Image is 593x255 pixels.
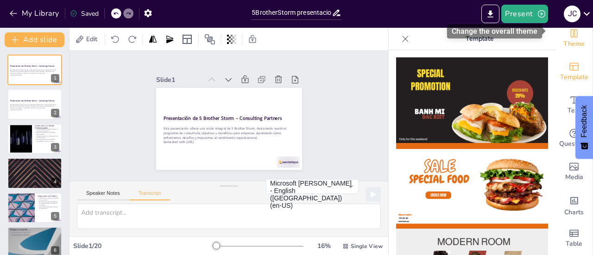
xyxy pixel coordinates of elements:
button: Play [366,187,381,202]
p: Esta presentación ofrece una visión integral de 5 Brother Storm, destacando nuestros programas de... [162,86,276,174]
p: 5 Brother [PERSON_NAME] se dedica a la consultoría empresarial. [35,128,59,131]
span: Text [568,106,580,116]
button: Present [501,5,548,23]
p: Cada programa aborda necesidades específicas. [10,163,59,165]
p: Trabajamos de manera colaborativa con nuestros clientes. [35,135,59,138]
div: J C [564,6,580,22]
p: Capacitación en técnicas avanzadas de negociación. [38,197,59,200]
div: 1 [7,55,62,85]
img: thumb-1.png [396,57,548,143]
div: Saved [70,9,99,18]
button: My Library [7,6,63,21]
p: Gestión del crecimiento sostenible. [10,230,59,232]
p: Desarrollo de habilidades efectivas de negociación. [38,206,59,209]
div: Change the overall theme [555,22,593,55]
span: Template [560,72,588,82]
p: Alcanzamos acuerdos beneficiosos. [38,201,59,203]
button: Export to PowerPoint [481,5,499,23]
p: Nuestros Programas [10,159,59,162]
span: Media [565,172,583,182]
div: 3 [51,143,59,151]
span: Single View [351,243,383,250]
p: Despegue Controlado [10,228,59,231]
div: 16 % [313,242,335,250]
span: Theme [563,39,585,49]
img: thumb-2.png [396,143,548,229]
p: Esta presentación ofrece una visión integral de 5 Brother Storm, destacando nuestros programas de... [10,69,59,74]
span: Feedback [580,105,588,137]
input: Insert title [252,6,331,19]
div: Change the overall theme [447,24,542,38]
div: 1 [51,74,59,82]
div: Layout [180,32,195,47]
div: Add a table [555,222,593,255]
div: 4 [7,158,62,188]
p: Generated with [URL] [159,97,268,177]
div: Add text boxes [555,88,593,122]
p: Ofrecemos soluciones innovadoras y personalizadas. [35,131,59,135]
span: Edit [84,35,99,44]
span: Position [204,34,215,45]
div: 5 [51,212,59,220]
strong: Presentación de 5 Brother Storm – Consulting Partners [172,77,272,152]
p: Alineación con la estrategia a largo plazo. [10,235,59,237]
button: Microsoft [PERSON_NAME] - English ([GEOGRAPHIC_DATA]) (en-US) [266,179,359,194]
div: Get real-time input from your audience [555,122,593,155]
button: J C [564,5,580,23]
p: Nuestros programas son innovadores y efectivos. [10,166,59,168]
div: 2 [7,89,62,119]
button: Feedback - Show survey [575,96,593,159]
p: Negociación sin Pérdida [38,194,59,197]
span: Charts [564,207,584,218]
p: Generated with [URL] [10,108,59,110]
p: Establecimiento de procesos claros. [10,231,59,233]
p: Ayudamos a las empresas a alcanzar sus objetivos estratégicos. [10,164,59,166]
p: Introducción a 5 Brother [PERSON_NAME] [35,124,59,130]
strong: Presentación de 5 Brother Storm – Consulting Partners [10,65,55,67]
button: Transcript [129,190,170,200]
div: Add ready made slides [555,55,593,88]
p: Generated with [URL] [10,74,59,76]
p: No comprometemos los objetivos estratégicos. [38,202,59,205]
p: Presentamos cinco programas clave. [10,161,59,163]
span: Questions [559,139,589,149]
div: 3 [7,124,62,154]
strong: Presentación de 5 Brother Storm – Consulting Partners [10,99,55,101]
p: Esta presentación ofrece una visión integral de 5 Brother Storm, destacando nuestros programas de... [10,103,59,108]
button: Speaker Notes [77,190,129,200]
button: Add slide [5,32,64,47]
p: Template [413,28,546,50]
p: Nos especializamos en entender las necesidades de nuestros clientes. [35,138,59,142]
div: 6 [51,246,59,255]
div: Slide 1 / 20 [73,242,214,250]
div: 2 [51,109,59,117]
div: 5 [7,193,62,223]
div: Add images, graphics, shapes or video [555,155,593,188]
span: Table [566,239,582,249]
div: Add charts and graphs [555,188,593,222]
div: 4 [51,178,59,186]
div: Slide 1 [189,40,231,74]
p: Metas alcanzables en cada etapa. [10,233,59,235]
